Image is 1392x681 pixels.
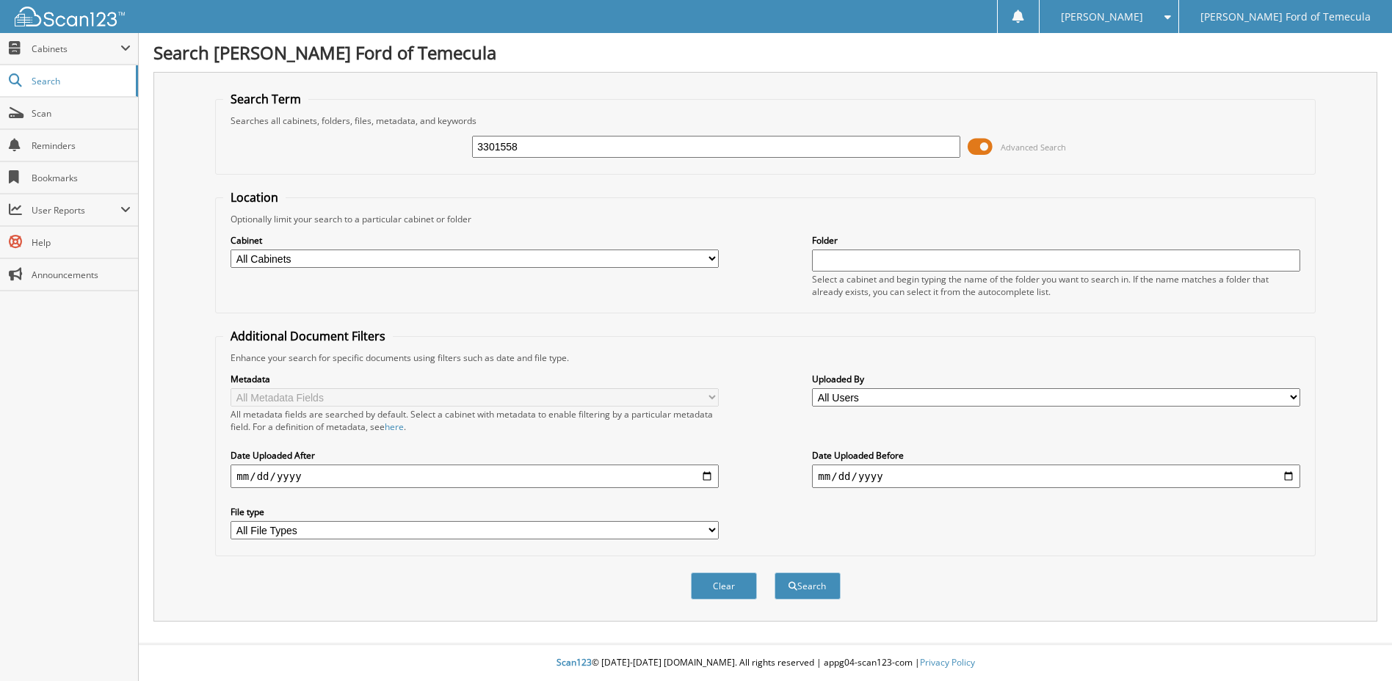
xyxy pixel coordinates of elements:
[812,373,1299,385] label: Uploaded By
[32,172,131,184] span: Bookmarks
[32,139,131,152] span: Reminders
[231,373,718,385] label: Metadata
[920,656,975,669] a: Privacy Policy
[385,420,404,433] a: here
[223,91,308,107] legend: Search Term
[32,107,131,120] span: Scan
[32,269,131,281] span: Announcements
[231,465,718,488] input: start
[231,234,718,247] label: Cabinet
[32,75,128,87] span: Search
[812,273,1299,298] div: Select a cabinet and begin typing the name of the folder you want to search in. If the name match...
[691,572,757,600] button: Clear
[812,449,1299,462] label: Date Uploaded Before
[139,645,1392,681] div: © [DATE]-[DATE] [DOMAIN_NAME]. All rights reserved | appg04-scan123-com |
[32,43,120,55] span: Cabinets
[1200,12,1371,21] span: [PERSON_NAME] Ford of Temecula
[231,408,718,433] div: All metadata fields are searched by default. Select a cabinet with metadata to enable filtering b...
[153,40,1377,65] h1: Search [PERSON_NAME] Ford of Temecula
[231,449,718,462] label: Date Uploaded After
[223,213,1307,225] div: Optionally limit your search to a particular cabinet or folder
[223,328,393,344] legend: Additional Document Filters
[1319,611,1392,681] iframe: Chat Widget
[32,236,131,249] span: Help
[223,114,1307,127] div: Searches all cabinets, folders, files, metadata, and keywords
[775,572,841,600] button: Search
[32,204,120,216] span: User Reports
[223,189,286,205] legend: Location
[557,656,592,669] span: Scan123
[231,506,718,518] label: File type
[223,352,1307,364] div: Enhance your search for specific documents using filters such as date and file type.
[812,465,1299,488] input: end
[812,234,1299,247] label: Folder
[1061,12,1143,21] span: [PERSON_NAME]
[1001,142,1066,153] span: Advanced Search
[15,7,125,26] img: scan123-logo-white.svg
